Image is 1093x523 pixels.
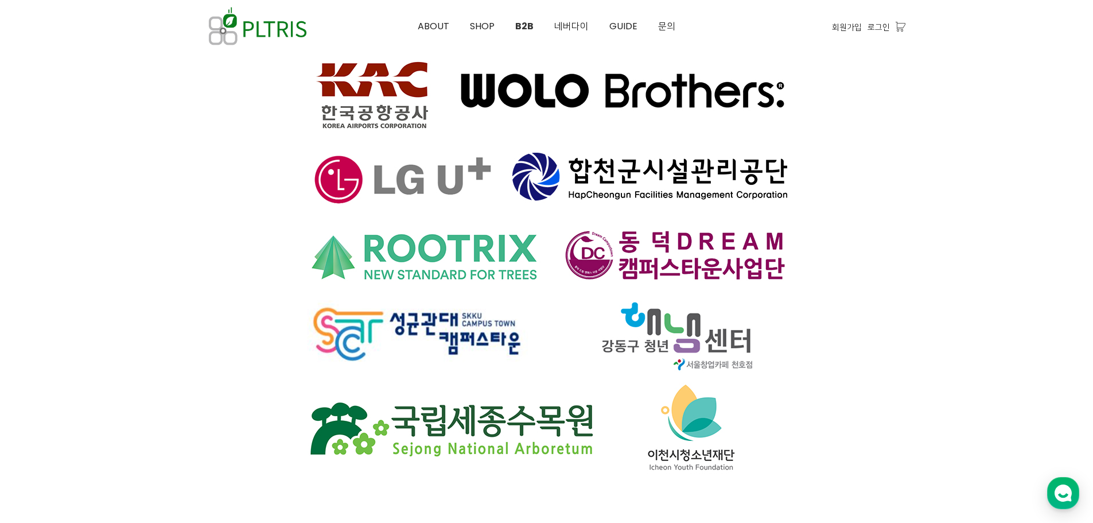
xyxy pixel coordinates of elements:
[609,20,637,33] span: GUIDE
[36,381,43,390] span: 홈
[868,21,890,33] a: 로그인
[599,1,648,52] a: GUIDE
[460,1,505,52] a: SHOP
[76,364,148,393] a: 대화
[832,21,862,33] a: 회원가입
[3,364,76,393] a: 홈
[177,381,191,390] span: 설정
[544,1,599,52] a: 네버다이
[554,20,589,33] span: 네버다이
[148,364,220,393] a: 설정
[658,20,675,33] span: 문의
[515,20,534,33] span: B2B
[505,1,544,52] a: B2B
[105,382,119,391] span: 대화
[407,1,460,52] a: ABOUT
[470,20,495,33] span: SHOP
[418,20,449,33] span: ABOUT
[648,1,686,52] a: 문의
